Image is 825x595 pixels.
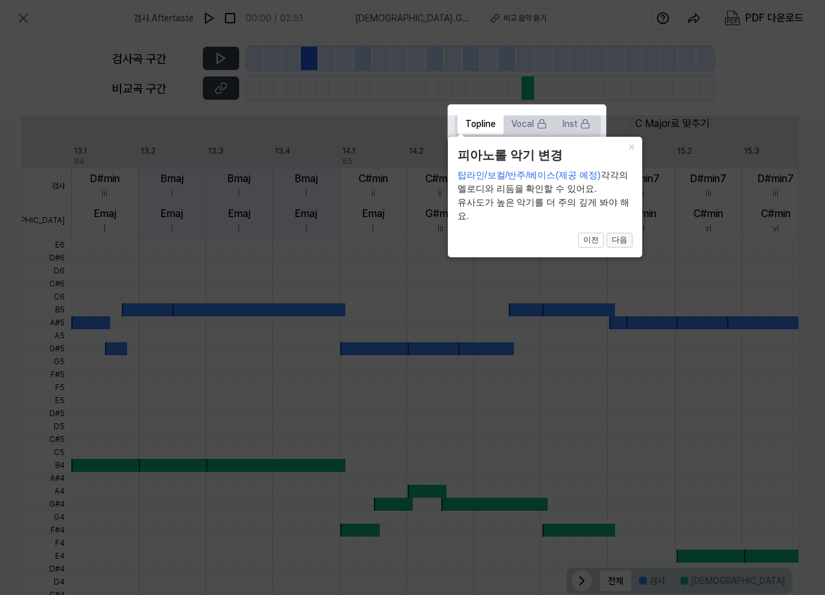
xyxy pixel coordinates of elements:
[622,137,642,155] button: Close
[578,233,604,248] button: 이전
[504,113,555,134] button: Vocal
[458,170,601,180] span: 탑라인/보컬/반주/베이스(제공 예정)
[458,146,633,165] header: 피아노롤 악기 변경
[458,113,504,134] button: Topline
[607,233,633,248] button: 다음
[458,169,633,223] div: 각각의 멜로디와 리듬을 확인할 수 있어요. 유사도가 높은 악기를 더 주의 깊게 봐야 해요.
[555,113,598,134] button: Inst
